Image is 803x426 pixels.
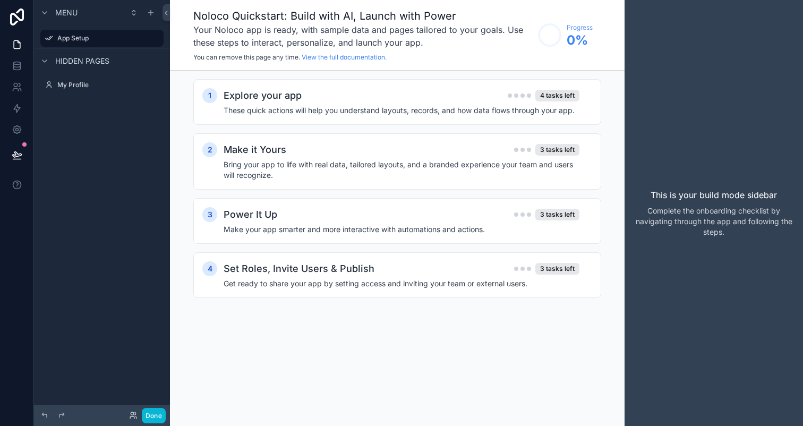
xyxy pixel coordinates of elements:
a: App Setup [40,30,164,47]
span: 0 % [567,32,593,49]
span: Hidden pages [55,56,109,66]
label: App Setup [57,34,157,42]
h1: Noloco Quickstart: Build with AI, Launch with Power [193,8,533,23]
button: Done [142,408,166,423]
a: View the full documentation. [302,53,387,61]
span: Progress [567,23,593,32]
span: You can remove this page any time. [193,53,300,61]
p: This is your build mode sidebar [651,189,777,201]
p: Complete the onboarding checklist by navigating through the app and following the steps. [633,206,795,237]
span: Menu [55,7,78,18]
label: My Profile [57,81,161,89]
h3: Your Noloco app is ready, with sample data and pages tailored to your goals. Use these steps to i... [193,23,533,49]
a: My Profile [40,76,164,93]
